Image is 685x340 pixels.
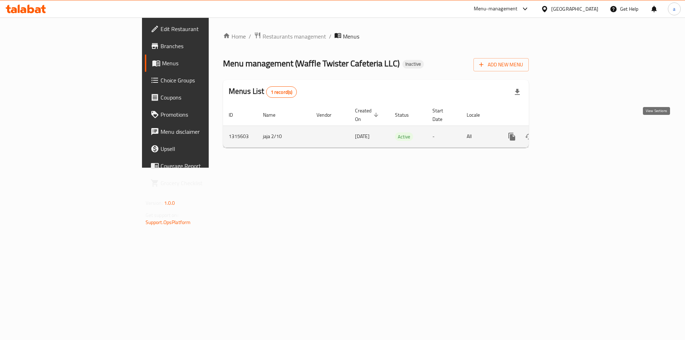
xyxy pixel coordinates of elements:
[316,111,341,119] span: Vendor
[473,58,529,71] button: Add New Menu
[223,32,529,41] nav: breadcrumb
[257,126,311,147] td: jaja 2/10
[266,86,297,98] div: Total records count
[402,60,424,68] div: Inactive
[329,32,331,41] li: /
[267,89,297,96] span: 1 record(s)
[161,162,251,170] span: Coverage Report
[145,20,257,37] a: Edit Restaurant
[164,198,175,208] span: 1.0.0
[427,126,461,147] td: -
[461,126,498,147] td: All
[355,106,381,123] span: Created On
[223,104,578,148] table: enhanced table
[145,123,257,140] a: Menu disclaimer
[395,111,418,119] span: Status
[343,32,359,41] span: Menus
[146,218,191,227] a: Support.OpsPlatform
[551,5,598,13] div: [GEOGRAPHIC_DATA]
[395,133,413,141] span: Active
[145,89,257,106] a: Coupons
[145,174,257,192] a: Grocery Checklist
[145,37,257,55] a: Branches
[145,157,257,174] a: Coverage Report
[503,128,521,145] button: more
[161,76,251,85] span: Choice Groups
[145,72,257,89] a: Choice Groups
[521,128,538,145] button: Change Status
[223,55,400,71] span: Menu management ( Waffle Twister Cafeteria LLC )
[479,60,523,69] span: Add New Menu
[498,104,578,126] th: Actions
[145,106,257,123] a: Promotions
[673,5,675,13] span: a
[474,5,518,13] div: Menu-management
[146,198,163,208] span: Version:
[509,83,526,101] div: Export file
[467,111,489,119] span: Locale
[161,25,251,33] span: Edit Restaurant
[145,55,257,72] a: Menus
[263,32,326,41] span: Restaurants management
[161,127,251,136] span: Menu disclaimer
[161,93,251,102] span: Coupons
[161,110,251,119] span: Promotions
[161,144,251,153] span: Upsell
[161,179,251,187] span: Grocery Checklist
[432,106,452,123] span: Start Date
[395,132,413,141] div: Active
[161,42,251,50] span: Branches
[162,59,251,67] span: Menus
[254,32,326,41] a: Restaurants management
[355,132,370,141] span: [DATE]
[229,86,297,98] h2: Menus List
[146,210,178,220] span: Get support on:
[402,61,424,67] span: Inactive
[229,111,242,119] span: ID
[263,111,285,119] span: Name
[145,140,257,157] a: Upsell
